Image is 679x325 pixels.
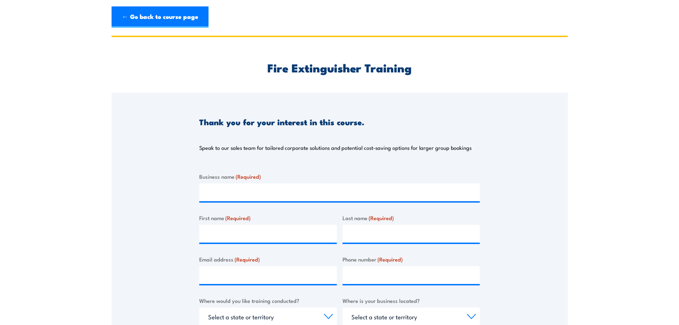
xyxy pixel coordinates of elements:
label: Last name [343,214,480,222]
label: Business name [199,172,480,181]
span: (Required) [236,172,261,180]
label: Where is your business located? [343,296,480,305]
span: (Required) [377,255,403,263]
a: ← Go back to course page [112,6,209,28]
h3: Thank you for your interest in this course. [199,118,364,126]
p: Speak to our sales team for tailored corporate solutions and potential cost-saving options for la... [199,144,472,151]
label: Where would you like training conducted? [199,296,337,305]
span: (Required) [235,255,260,263]
label: First name [199,214,337,222]
label: Phone number [343,255,480,263]
h2: Fire Extinguisher Training [199,62,480,72]
label: Email address [199,255,337,263]
span: (Required) [225,214,251,222]
span: (Required) [369,214,394,222]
